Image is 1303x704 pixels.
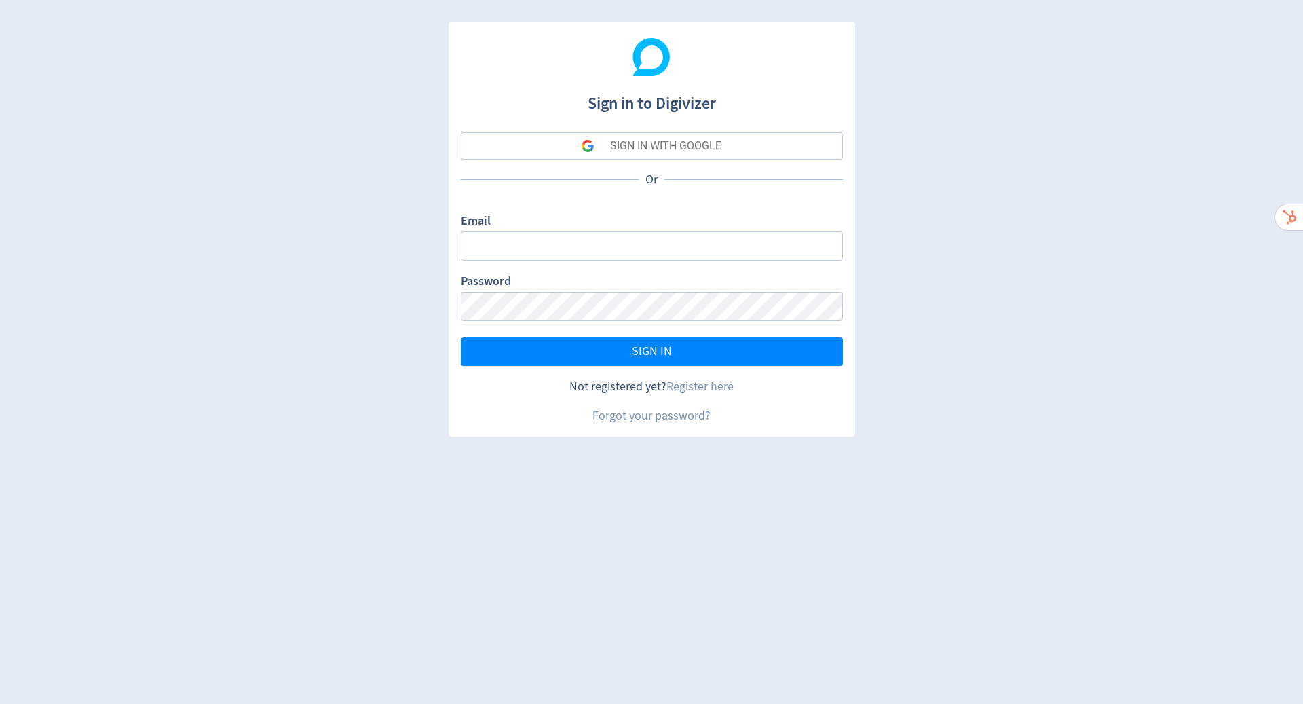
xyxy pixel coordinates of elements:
div: Not registered yet? [461,378,843,395]
label: Email [461,212,491,231]
img: Digivizer Logo [632,38,671,76]
a: Forgot your password? [592,408,711,424]
h1: Sign in to Digivizer [461,80,843,115]
button: SIGN IN [461,337,843,366]
div: SIGN IN WITH GOOGLE [610,132,721,160]
a: Register here [666,379,734,394]
span: SIGN IN [632,346,672,358]
button: SIGN IN WITH GOOGLE [461,132,843,160]
p: Or [639,171,664,188]
label: Password [461,273,511,292]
